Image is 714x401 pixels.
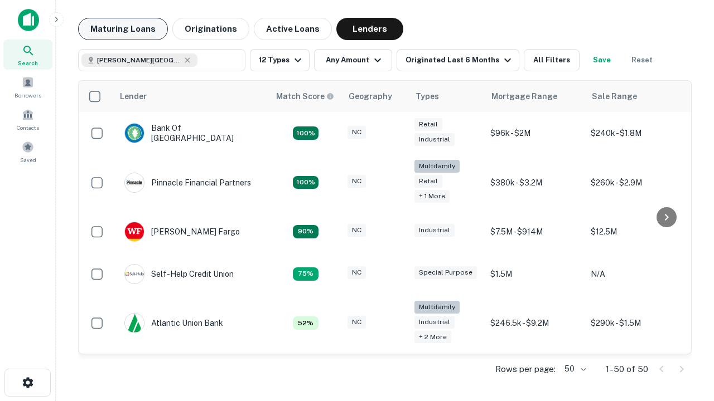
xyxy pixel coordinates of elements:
[349,90,392,103] div: Geography
[414,331,451,344] div: + 2 more
[560,361,588,377] div: 50
[3,136,52,167] a: Saved
[485,295,585,351] td: $246.5k - $9.2M
[485,81,585,112] th: Mortgage Range
[348,175,366,188] div: NC
[250,49,310,71] button: 12 Types
[658,276,714,330] iframe: Chat Widget
[124,173,251,193] div: Pinnacle Financial Partners
[125,265,144,283] img: picture
[269,81,342,112] th: Capitalize uses an advanced AI algorithm to match your search with the best lender. The match sco...
[254,18,332,40] button: Active Loans
[3,40,52,70] a: Search
[584,49,620,71] button: Save your search to get updates of matches that match your search criteria.
[414,316,455,329] div: Industrial
[276,90,334,102] div: Capitalize uses an advanced AI algorithm to match your search with the best lender. The match sco...
[397,49,519,71] button: Originated Last 6 Months
[15,91,41,100] span: Borrowers
[414,190,450,203] div: + 1 more
[585,211,686,253] td: $12.5M
[585,112,686,154] td: $240k - $1.8M
[414,266,477,279] div: Special Purpose
[414,118,442,131] div: Retail
[124,264,234,284] div: Self-help Credit Union
[491,90,557,103] div: Mortgage Range
[485,154,585,211] td: $380k - $3.2M
[416,90,439,103] div: Types
[124,123,258,143] div: Bank Of [GEOGRAPHIC_DATA]
[78,18,168,40] button: Maturing Loans
[592,90,637,103] div: Sale Range
[414,224,455,237] div: Industrial
[124,222,240,242] div: [PERSON_NAME] Fargo
[414,133,455,146] div: Industrial
[125,222,144,241] img: picture
[495,363,556,376] p: Rows per page:
[414,175,442,188] div: Retail
[336,18,403,40] button: Lenders
[314,49,392,71] button: Any Amount
[524,49,580,71] button: All Filters
[18,58,38,67] span: Search
[485,253,585,295] td: $1.5M
[348,266,366,279] div: NC
[409,81,485,112] th: Types
[293,176,319,189] div: Matching Properties: 24, hasApolloMatch: undefined
[606,363,648,376] p: 1–50 of 50
[585,295,686,351] td: $290k - $1.5M
[17,123,39,132] span: Contacts
[585,154,686,211] td: $260k - $2.9M
[585,81,686,112] th: Sale Range
[125,124,144,143] img: picture
[414,160,460,173] div: Multifamily
[348,316,366,329] div: NC
[125,314,144,332] img: picture
[414,301,460,314] div: Multifamily
[125,173,144,192] img: picture
[348,126,366,139] div: NC
[293,225,319,238] div: Matching Properties: 12, hasApolloMatch: undefined
[485,112,585,154] td: $96k - $2M
[20,155,36,164] span: Saved
[406,53,514,67] div: Originated Last 6 Months
[485,211,585,253] td: $7.5M - $914M
[342,81,409,112] th: Geography
[624,49,660,71] button: Reset
[293,267,319,281] div: Matching Properties: 10, hasApolloMatch: undefined
[120,90,147,103] div: Lender
[293,316,319,330] div: Matching Properties: 7, hasApolloMatch: undefined
[18,9,39,31] img: capitalize-icon.png
[124,313,223,333] div: Atlantic Union Bank
[348,224,366,237] div: NC
[3,104,52,134] a: Contacts
[97,55,181,65] span: [PERSON_NAME][GEOGRAPHIC_DATA], [GEOGRAPHIC_DATA]
[172,18,249,40] button: Originations
[3,72,52,102] a: Borrowers
[276,90,332,102] h6: Match Score
[113,81,269,112] th: Lender
[293,126,319,140] div: Matching Properties: 14, hasApolloMatch: undefined
[585,253,686,295] td: N/A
